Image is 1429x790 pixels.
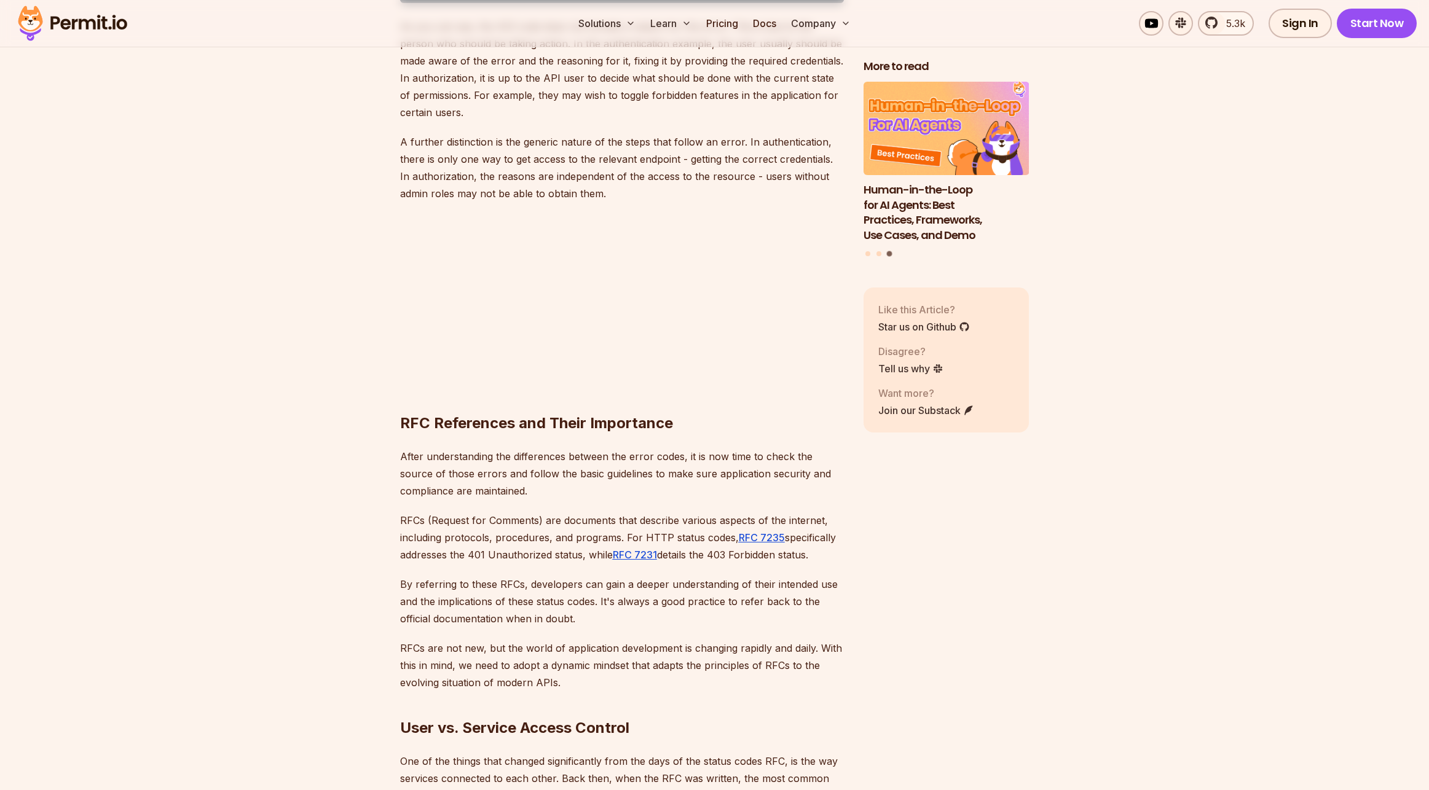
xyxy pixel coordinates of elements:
[1337,9,1417,38] a: Start Now
[1269,9,1332,38] a: Sign In
[878,319,970,334] a: Star us on Github
[864,82,1029,243] li: 3 of 3
[878,361,943,375] a: Tell us why
[12,2,133,44] img: Permit logo
[400,576,844,627] p: By referring to these RFCs, developers can gain a deeper understanding of their intended use and ...
[864,82,1029,258] div: Posts
[701,11,743,36] a: Pricing
[573,11,640,36] button: Solutions
[400,639,844,691] p: RFCs are not new, but the world of application development is changing rapidly and daily. With th...
[878,385,974,400] p: Want more?
[878,343,943,358] p: Disagree?
[786,11,856,36] button: Company
[876,251,881,256] button: Go to slide 2
[400,669,844,738] h2: User vs. Service Access Control
[400,133,844,202] p: A further distinction is the generic nature of the steps that follow an error. In authentication,...
[864,59,1029,74] h2: More to read
[1219,16,1245,31] span: 5.3k
[400,214,769,399] iframe: https://lu.ma/embed/calendar/cal-osivJJtYL9hKgx6/events
[878,402,974,417] a: Join our Substack
[400,18,844,121] p: As you can see, the 403 code does not include a reason for the error. This is due to the person w...
[865,251,870,256] button: Go to slide 1
[887,251,892,256] button: Go to slide 3
[864,82,1029,175] img: Human-in-the-Loop for AI Agents: Best Practices, Frameworks, Use Cases, and Demo
[739,531,785,544] a: RFC 7235
[400,512,844,563] p: RFCs (Request for Comments) are documents that describe various aspects of the internet, includin...
[748,11,781,36] a: Docs
[400,448,844,499] p: After understanding the differences between the error codes, it is now time to check the source o...
[400,364,844,433] h2: RFC References and Their Importance
[645,11,696,36] button: Learn
[878,302,970,316] p: Like this Article?
[864,182,1029,243] h3: Human-in-the-Loop for AI Agents: Best Practices, Frameworks, Use Cases, and Demo
[864,82,1029,243] a: Human-in-the-Loop for AI Agents: Best Practices, Frameworks, Use Cases, and DemoHuman-in-the-Loop...
[1198,11,1254,36] a: 5.3k
[613,549,657,561] a: RFC 7231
